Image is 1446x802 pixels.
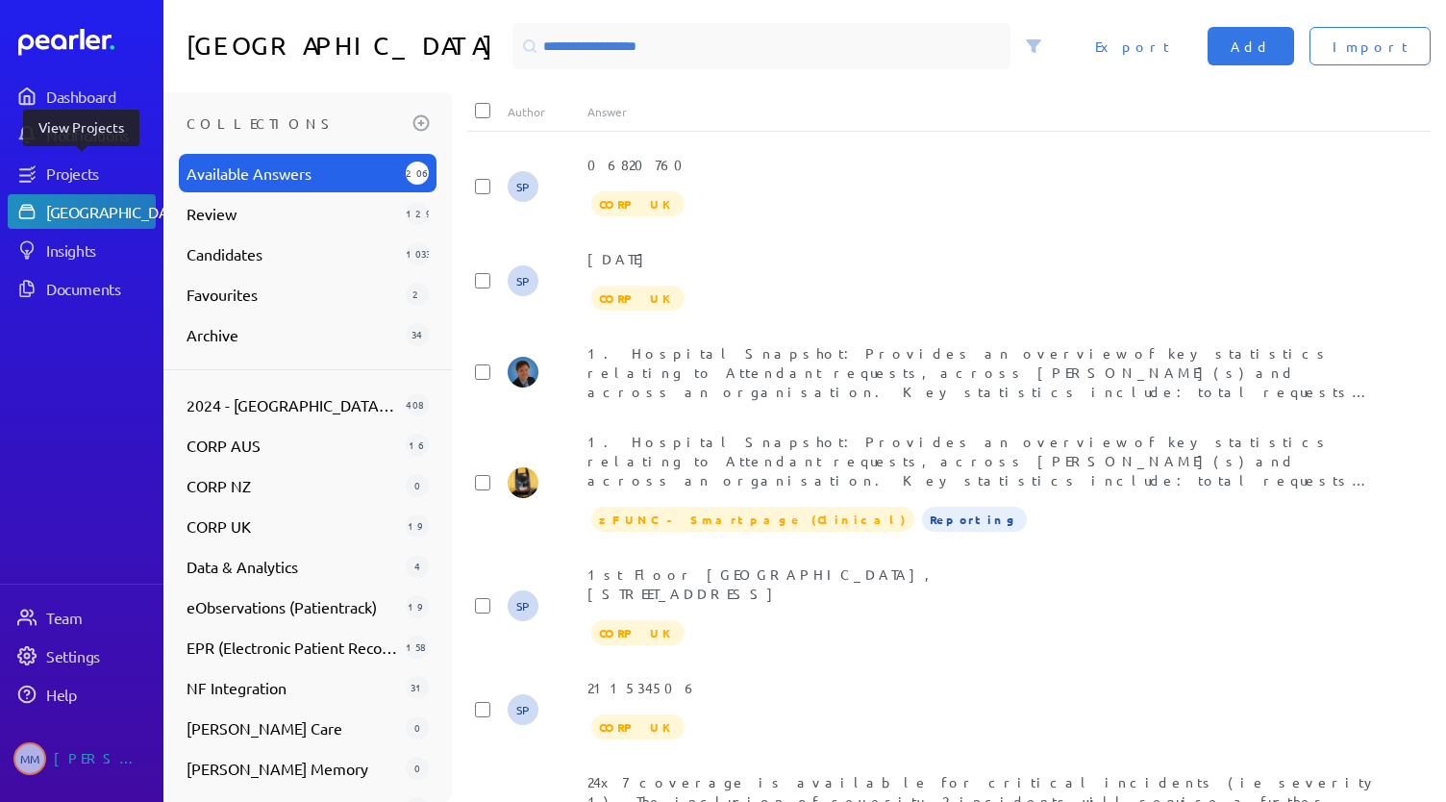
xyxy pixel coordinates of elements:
div: 0 [406,716,429,739]
span: Import [1333,37,1408,56]
span: Available Answers [187,162,398,185]
span: Sarah Pendlebury [508,590,538,621]
div: [DATE] [587,249,1390,268]
div: 34 [406,323,429,346]
a: Documents [8,271,156,306]
div: Projects [46,163,154,183]
div: Settings [46,646,154,665]
span: [PERSON_NAME] Memory [187,757,398,780]
a: Projects [8,156,156,190]
span: CORP AUS [187,434,398,457]
div: Documents [46,279,154,298]
span: NF Integration [187,676,398,699]
span: Sarah Pendlebury [508,265,538,296]
span: Review [187,202,398,225]
div: 408 [406,393,429,416]
span: zFUNC - Smartpage (Clinical) [591,507,914,532]
h3: Collections [187,108,406,138]
div: 31 [406,676,429,699]
img: Sam Blight [508,357,538,388]
span: Candidates [187,242,398,265]
div: 0 [406,757,429,780]
span: CORP UK [591,191,685,216]
div: Author [508,104,587,119]
div: Notifications [46,125,154,144]
div: Team [46,608,154,627]
a: [GEOGRAPHIC_DATA] [8,194,156,229]
span: Michelle Manuel [13,742,46,775]
span: Data & Analytics [187,555,398,578]
span: CORP UK [591,620,685,645]
a: Settings [8,639,156,673]
div: 16 [406,434,429,457]
div: 06820760 [587,155,1390,174]
div: 1. Hospital Snapshot: Provides an overview of key statistics relating to Attendant requests, acro... [587,432,1390,489]
span: CORP UK [591,714,685,739]
span: CORP UK [591,286,685,311]
div: 1033 [406,242,429,265]
img: Tung Nguyen [508,467,538,498]
span: Add [1231,37,1271,56]
button: Import [1309,27,1431,65]
a: Notifications [8,117,156,152]
a: Team [8,600,156,635]
span: [PERSON_NAME] Care [187,716,398,739]
span: CORP UK [187,514,398,538]
div: 1. Hospital Snapshot: Provides an overview of key statistics relating to Attendant requests, acro... [587,343,1390,401]
button: Add [1208,27,1294,65]
div: 2 [406,283,429,306]
div: 19 [406,514,429,538]
span: Export [1095,37,1169,56]
span: Reporting [922,507,1027,532]
div: 1st Floor [GEOGRAPHIC_DATA], [STREET_ADDRESS] [587,564,1390,603]
div: Help [46,685,154,704]
div: 0 [406,474,429,497]
span: EPR (Electronic Patient Record) [187,636,398,659]
h1: [GEOGRAPHIC_DATA] [187,23,505,69]
div: 211534506 [587,678,1390,697]
span: CORP NZ [187,474,398,497]
div: 1293 [406,202,429,225]
div: 158 [406,636,429,659]
div: Insights [46,240,154,260]
div: 4 [406,555,429,578]
a: MM[PERSON_NAME] [8,735,156,783]
span: Sarah Pendlebury [508,694,538,725]
span: eObservations (Patientrack) [187,595,398,618]
a: Help [8,677,156,712]
button: Export [1072,27,1192,65]
div: 19 [406,595,429,618]
a: Insights [8,233,156,267]
div: [GEOGRAPHIC_DATA] [46,202,189,221]
div: Answer [587,104,1390,119]
span: Sarah Pendlebury [508,171,538,202]
span: 2024 - [GEOGRAPHIC_DATA] - [GEOGRAPHIC_DATA] - Flow [187,393,398,416]
span: Favourites [187,283,398,306]
div: [PERSON_NAME] [54,742,150,775]
a: Dashboard [8,79,156,113]
a: Dashboard [18,29,156,56]
div: Dashboard [46,87,154,106]
span: Archive [187,323,398,346]
div: 2061 [406,162,429,185]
